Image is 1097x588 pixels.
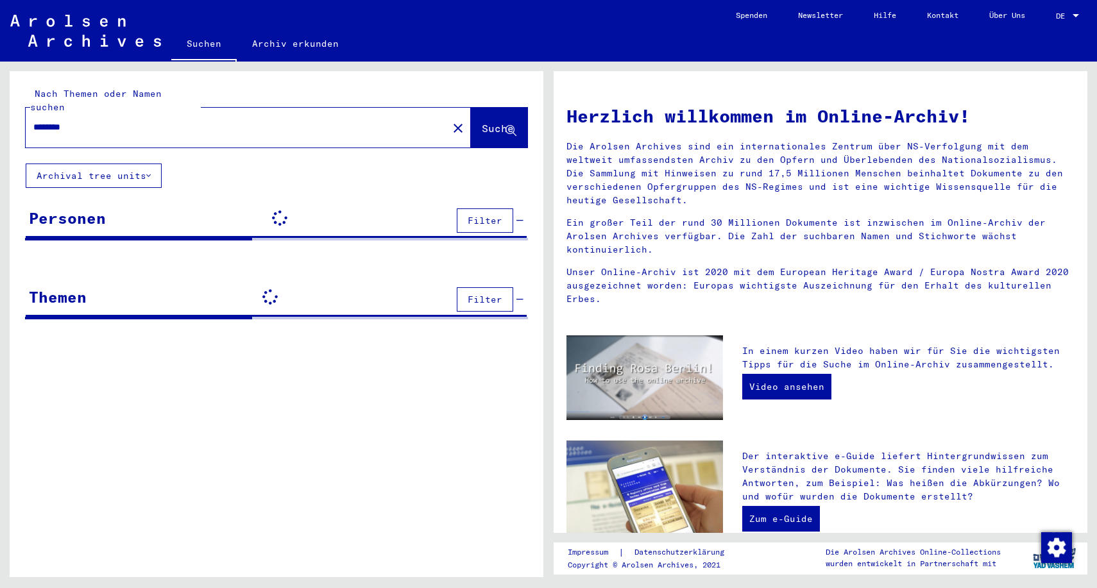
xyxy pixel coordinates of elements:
img: Zustimmung ändern [1041,532,1072,563]
button: Archival tree units [26,164,162,188]
button: Clear [445,115,471,140]
a: Zum e-Guide [742,506,820,532]
div: Personen [29,206,106,230]
p: Copyright © Arolsen Archives, 2021 [568,559,740,571]
button: Suche [471,108,527,147]
div: | [568,546,740,559]
mat-label: Nach Themen oder Namen suchen [30,88,162,113]
p: Ein großer Teil der rund 30 Millionen Dokumente ist inzwischen im Online-Archiv der Arolsen Archi... [566,216,1075,256]
h1: Herzlich willkommen im Online-Archiv! [566,103,1075,130]
a: Video ansehen [742,374,831,399]
span: Suche [482,122,514,135]
span: Filter [468,215,502,226]
p: wurden entwickelt in Partnerschaft mit [826,558,1001,569]
p: In einem kurzen Video haben wir für Sie die wichtigsten Tipps für die Suche im Online-Archiv zusa... [742,344,1075,371]
img: eguide.jpg [566,441,723,545]
a: Datenschutzerklärung [624,546,740,559]
button: Filter [457,287,513,312]
img: video.jpg [566,335,723,421]
img: yv_logo.png [1030,542,1078,574]
mat-icon: close [450,121,466,136]
p: Die Arolsen Archives sind ein internationales Zentrum über NS-Verfolgung mit dem weltweit umfasse... [566,140,1075,207]
p: Der interaktive e-Guide liefert Hintergrundwissen zum Verständnis der Dokumente. Sie finden viele... [742,449,1075,503]
div: Zustimmung ändern [1041,532,1071,562]
div: Themen [29,285,87,308]
a: Impressum [568,546,618,559]
button: Filter [457,208,513,233]
img: Arolsen_neg.svg [10,15,161,47]
a: Archiv erkunden [237,28,354,59]
p: Die Arolsen Archives Online-Collections [826,546,1001,558]
p: Unser Online-Archiv ist 2020 mit dem European Heritage Award / Europa Nostra Award 2020 ausgezeic... [566,265,1075,306]
a: Suchen [171,28,237,62]
span: DE [1056,12,1070,21]
span: Filter [468,294,502,305]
